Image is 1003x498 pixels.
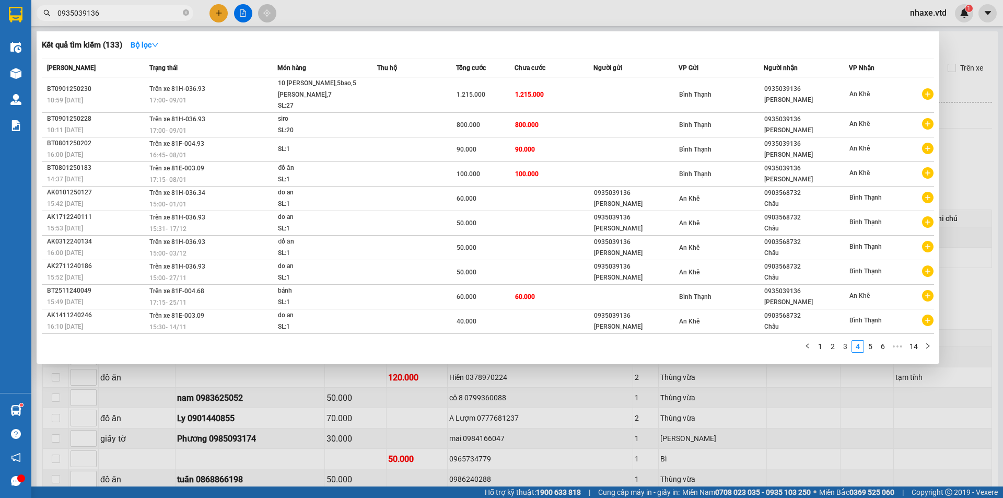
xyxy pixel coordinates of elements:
[679,293,712,300] span: Bình Thạnh
[457,244,476,251] span: 50.000
[278,100,356,112] div: SL: 27
[456,64,486,72] span: Tổng cước
[764,237,848,248] div: 0903568732
[764,64,798,72] span: Người nhận
[47,200,83,207] span: 15:42 [DATE]
[278,272,356,284] div: SL: 1
[922,340,934,353] button: right
[922,340,934,353] li: Next Page
[149,85,205,92] span: Trên xe 81H-036.93
[852,341,864,352] a: 4
[849,317,882,324] span: Bình Thạnh
[183,9,189,16] span: close-circle
[594,237,678,248] div: 0935039136
[278,236,356,248] div: đồ ăn
[47,113,146,124] div: BT0901250228
[877,341,889,352] a: 6
[149,127,186,134] span: 17:00 - 09/01
[764,261,848,272] div: 0903568732
[864,340,877,353] li: 5
[764,310,848,321] div: 0903568732
[849,90,870,98] span: An Khê
[877,340,889,353] li: 6
[827,341,838,352] a: 2
[149,165,204,172] span: Trên xe 81E-003.09
[906,340,922,353] li: 14
[849,243,882,250] span: Bình Thạnh
[47,261,146,272] div: AK2711240186
[865,341,876,352] a: 5
[814,341,826,352] a: 1
[515,170,539,178] span: 100.000
[47,310,146,321] div: AK1411240246
[278,285,356,297] div: bánh
[679,244,699,251] span: An Khê
[457,318,476,325] span: 40.000
[839,340,852,353] li: 3
[47,163,146,173] div: BT0801250183
[47,212,146,223] div: AK1712240111
[149,214,205,221] span: Trên xe 81H-036.93
[278,113,356,125] div: siro
[149,225,186,233] span: 15:31 - 17/12
[278,163,356,174] div: đồ ăn
[47,274,83,281] span: 15:52 [DATE]
[839,341,851,352] a: 3
[515,91,544,98] span: 1.215.000
[10,68,21,79] img: warehouse-icon
[149,312,204,319] span: Trên xe 81E-003.09
[764,212,848,223] div: 0903568732
[278,199,356,210] div: SL: 1
[764,95,848,106] div: [PERSON_NAME]
[47,64,96,72] span: [PERSON_NAME]
[47,176,83,183] span: 14:37 [DATE]
[764,114,848,125] div: 0935039136
[922,192,934,203] span: plus-circle
[801,340,814,353] button: left
[47,84,146,95] div: BT0901250230
[149,189,205,196] span: Trên xe 81H-036.34
[922,118,934,130] span: plus-circle
[594,223,678,234] div: [PERSON_NAME]
[10,42,21,53] img: warehouse-icon
[764,174,848,185] div: [PERSON_NAME]
[594,199,678,210] div: [PERSON_NAME]
[47,151,83,158] span: 16:00 [DATE]
[679,318,699,325] span: An Khê
[9,7,22,22] img: logo-vxr
[278,174,356,186] div: SL: 1
[47,187,146,198] div: AK0101250127
[679,64,698,72] span: VP Gửi
[149,274,186,282] span: 15:00 - 27/11
[377,64,397,72] span: Thu hộ
[849,64,874,72] span: VP Nhận
[922,290,934,302] span: plus-circle
[764,248,848,259] div: Châu
[47,225,83,232] span: 15:53 [DATE]
[149,152,186,159] span: 16:45 - 08/01
[47,285,146,296] div: BT2511240049
[149,263,205,270] span: Trên xe 81H-036.93
[149,97,186,104] span: 17:00 - 09/01
[764,149,848,160] div: [PERSON_NAME]
[47,138,146,149] div: BT0801250202
[764,125,848,136] div: [PERSON_NAME]
[594,321,678,332] div: [PERSON_NAME]
[10,405,21,416] img: warehouse-icon
[11,453,21,462] span: notification
[922,241,934,252] span: plus-circle
[922,315,934,326] span: plus-circle
[764,199,848,210] div: Châu
[278,144,356,155] div: SL: 1
[764,163,848,174] div: 0935039136
[457,170,480,178] span: 100.000
[889,340,906,353] li: Next 5 Pages
[515,146,535,153] span: 90.000
[278,297,356,308] div: SL: 1
[149,201,186,208] span: 15:00 - 01/01
[849,218,882,226] span: Bình Thạnh
[594,212,678,223] div: 0935039136
[457,293,476,300] span: 60.000
[457,91,485,98] span: 1.215.000
[594,272,678,283] div: [PERSON_NAME]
